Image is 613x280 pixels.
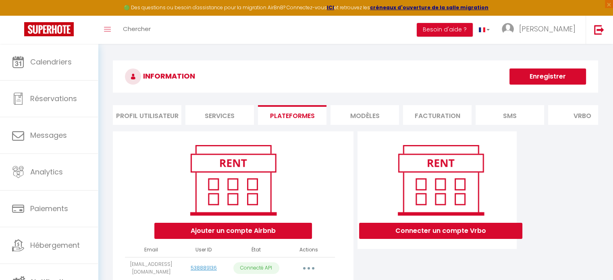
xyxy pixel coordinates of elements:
img: rent.png [389,141,492,219]
iframe: Chat [579,244,607,274]
button: Ajouter un compte Airbnb [154,223,312,239]
p: Connecté API [233,262,279,274]
th: État [230,243,283,257]
th: User ID [177,243,230,257]
span: Calendriers [30,57,72,67]
li: Services [185,105,254,125]
li: MODÈLES [330,105,399,125]
li: Profil Utilisateur [113,105,181,125]
span: Chercher [123,25,151,33]
th: Actions [283,243,335,257]
li: Facturation [403,105,472,125]
h3: INFORMATION [113,60,598,93]
img: rent.png [182,141,285,219]
li: SMS [476,105,544,125]
span: Réservations [30,93,77,104]
li: Plateformes [258,105,326,125]
span: [PERSON_NAME] [519,24,576,34]
img: logout [594,25,604,35]
button: Connecter un compte Vrbo [359,223,522,239]
th: Email [125,243,177,257]
button: Ouvrir le widget de chat LiveChat [6,3,31,27]
button: Enregistrer [509,68,586,85]
a: 538889136 [191,264,217,271]
img: ... [502,23,514,35]
a: créneaux d'ouverture de la salle migration [370,4,488,11]
span: Hébergement [30,240,80,250]
span: Paiements [30,203,68,214]
td: [EMAIL_ADDRESS][DOMAIN_NAME] [125,257,177,279]
a: Chercher [117,16,157,44]
button: Besoin d'aide ? [417,23,473,37]
img: Super Booking [24,22,74,36]
span: Messages [30,130,67,140]
a: ... [PERSON_NAME] [496,16,586,44]
a: ICI [327,4,334,11]
span: Analytics [30,167,63,177]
